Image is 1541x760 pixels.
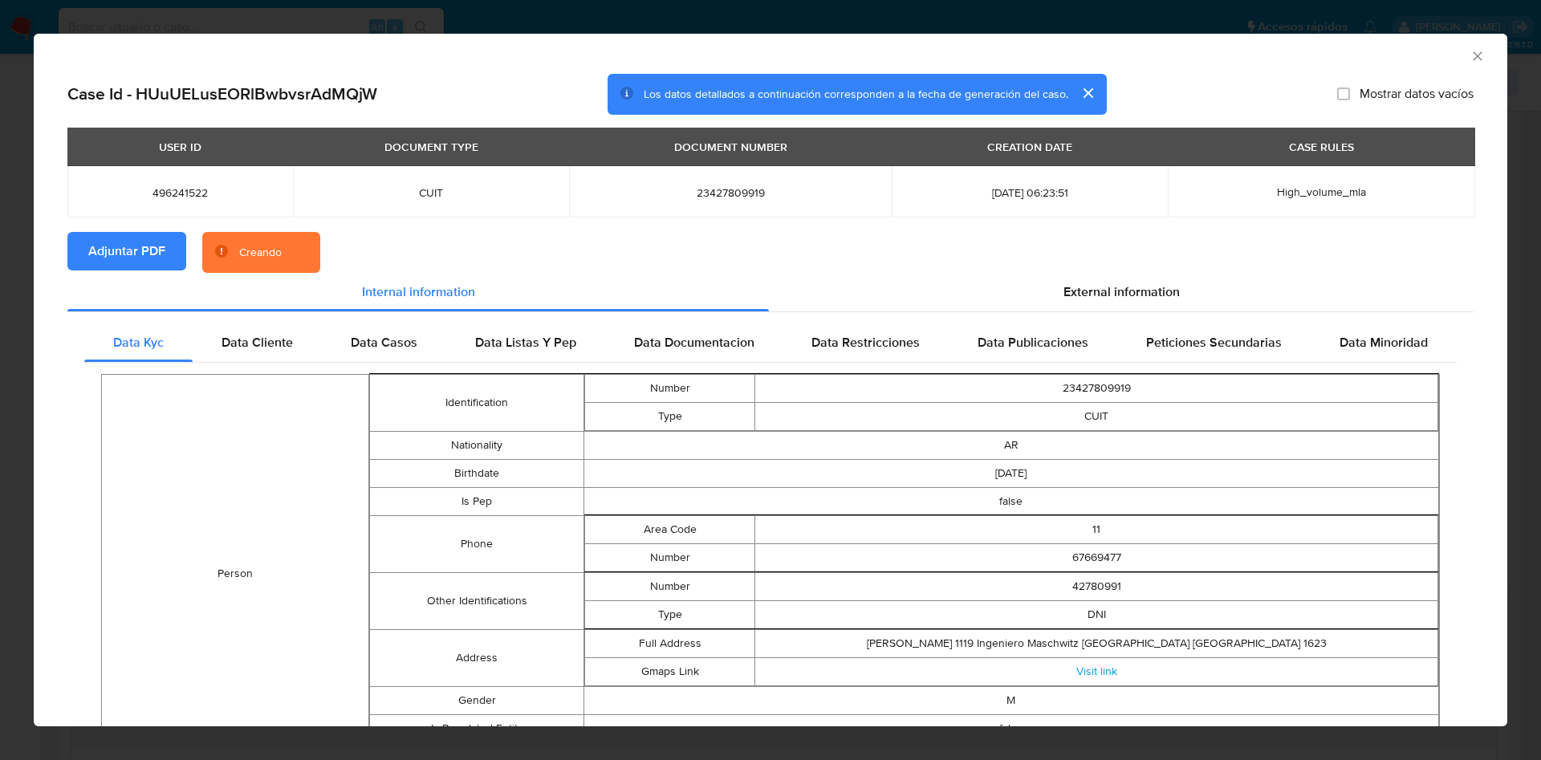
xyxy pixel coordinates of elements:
td: [DATE] [583,460,1438,488]
span: 496241522 [87,185,274,200]
td: CUIT [755,403,1438,431]
td: Is Regulated Entity [370,715,583,743]
span: External information [1063,282,1180,301]
td: Type [584,403,755,431]
span: Data Documentacion [634,333,754,352]
td: Other Identifications [370,573,583,630]
button: Adjuntar PDF [67,232,186,270]
td: Identification [370,375,583,432]
div: DOCUMENT TYPE [375,133,488,161]
td: Phone [370,516,583,573]
span: Data Publicaciones [978,333,1088,352]
span: High_volume_mla [1277,184,1366,200]
td: M [583,687,1438,715]
td: Birthdate [370,460,583,488]
td: false [583,488,1438,516]
td: 23427809919 [755,375,1438,403]
div: DOCUMENT NUMBER [665,133,797,161]
td: Number [584,573,755,601]
span: Mostrar datos vacíos [1360,86,1474,102]
td: 67669477 [755,544,1438,572]
td: 11 [755,516,1438,544]
button: cerrar [1068,74,1107,112]
span: CUIT [312,185,550,200]
span: Data Cliente [222,333,293,352]
span: Data Listas Y Pep [475,333,576,352]
td: Is Pep [370,488,583,516]
td: 42780991 [755,573,1438,601]
span: Adjuntar PDF [88,234,165,269]
td: Type [584,601,755,629]
span: Data Casos [351,333,417,352]
div: CASE RULES [1279,133,1364,161]
td: AR [583,432,1438,460]
div: Detailed info [67,273,1474,311]
td: Nationality [370,432,583,460]
td: Area Code [584,516,755,544]
td: [PERSON_NAME] 1119 Ingeniero Maschwitz [GEOGRAPHIC_DATA] [GEOGRAPHIC_DATA] 1623 [755,630,1438,658]
div: CREATION DATE [978,133,1082,161]
td: false [583,715,1438,743]
td: Gmaps Link [584,658,755,686]
td: Number [584,375,755,403]
td: Number [584,544,755,572]
h2: Case Id - HUuUELusEORlBwbvsrAdMQjW [67,83,377,104]
span: Peticiones Secundarias [1146,333,1282,352]
td: Full Address [584,630,755,658]
span: Data Minoridad [1340,333,1428,352]
div: Creando [239,245,282,261]
div: closure-recommendation-modal [34,34,1507,726]
span: Internal information [362,282,475,301]
input: Mostrar datos vacíos [1337,87,1350,100]
span: [DATE] 06:23:51 [911,185,1149,200]
a: Visit link [1076,663,1117,679]
span: Data Restricciones [811,333,920,352]
div: Detailed internal info [84,323,1457,362]
td: Address [370,630,583,687]
div: USER ID [149,133,211,161]
td: DNI [755,601,1438,629]
span: Data Kyc [113,333,164,352]
span: 23427809919 [588,185,872,200]
button: Cerrar ventana [1470,48,1484,63]
td: Gender [370,687,583,715]
span: Los datos detallados a continuación corresponden a la fecha de generación del caso. [644,86,1068,102]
